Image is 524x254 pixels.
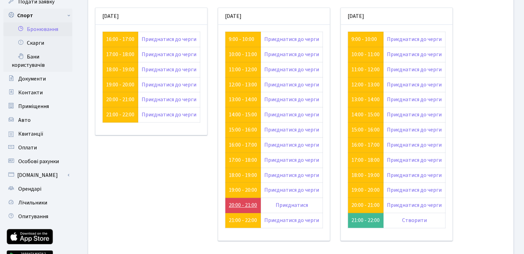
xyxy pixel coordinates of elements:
[106,66,134,73] a: 18:00 - 19:00
[351,81,380,88] a: 12:00 - 13:00
[18,75,46,83] span: Документи
[95,8,207,25] div: [DATE]
[387,186,442,194] a: Приєднатися до черги
[3,72,72,86] a: Документи
[387,111,442,118] a: Приєднатися до черги
[351,35,377,43] a: 9:00 - 10:00
[229,51,257,58] a: 10:00 - 11:00
[106,81,134,88] a: 19:00 - 20:00
[3,36,72,50] a: Скарги
[387,201,442,209] a: Приєднатися до черги
[142,81,196,88] a: Приєднатися до черги
[3,113,72,127] a: Авто
[387,81,442,88] a: Приєднатися до черги
[3,155,72,168] a: Особові рахунки
[264,96,319,103] a: Приєднатися до черги
[106,111,134,118] a: 21:00 - 22:00
[229,186,257,194] a: 19:00 - 20:00
[18,116,31,124] span: Авто
[264,81,319,88] a: Приєднатися до черги
[229,35,254,43] a: 9:00 - 10:00
[3,86,72,99] a: Контакти
[142,96,196,103] a: Приєднатися до черги
[264,216,319,224] a: Приєднатися до черги
[387,171,442,179] a: Приєднатися до черги
[18,144,37,151] span: Оплати
[106,96,134,103] a: 20:00 - 21:00
[229,111,257,118] a: 14:00 - 15:00
[3,210,72,223] a: Опитування
[264,66,319,73] a: Приєднатися до черги
[387,156,442,164] a: Приєднатися до черги
[351,66,380,73] a: 11:00 - 12:00
[402,216,427,224] a: Створити
[351,96,380,103] a: 13:00 - 14:00
[142,51,196,58] a: Приєднатися до черги
[229,156,257,164] a: 17:00 - 18:00
[18,89,43,96] span: Контакти
[18,103,49,110] span: Приміщення
[264,35,319,43] a: Приєднатися до черги
[229,96,257,103] a: 13:00 - 14:00
[351,141,380,149] a: 16:00 - 17:00
[387,141,442,149] a: Приєднатися до черги
[18,213,48,220] span: Опитування
[229,141,257,149] a: 16:00 - 17:00
[3,196,72,210] a: Лічильники
[264,171,319,179] a: Приєднатися до черги
[387,35,442,43] a: Приєднатися до черги
[218,8,330,25] div: [DATE]
[276,201,308,209] a: Приєднатися
[387,126,442,134] a: Приєднатися до черги
[18,185,41,193] span: Орендарі
[229,171,257,179] a: 18:00 - 19:00
[142,66,196,73] a: Приєднатися до черги
[351,126,380,134] a: 15:00 - 16:00
[106,35,134,43] a: 16:00 - 17:00
[142,35,196,43] a: Приєднатися до черги
[264,156,319,164] a: Приєднатися до черги
[351,156,380,164] a: 17:00 - 18:00
[3,127,72,141] a: Квитанції
[229,216,257,224] a: 21:00 - 22:00
[264,141,319,149] a: Приєднатися до черги
[229,126,257,134] a: 15:00 - 16:00
[341,8,452,25] div: [DATE]
[3,50,72,72] a: Бани користувачів
[3,99,72,113] a: Приміщення
[3,182,72,196] a: Орендарі
[18,158,59,165] span: Особові рахунки
[264,111,319,118] a: Приєднатися до черги
[229,66,257,73] a: 11:00 - 12:00
[264,126,319,134] a: Приєднатися до черги
[351,51,380,58] a: 10:00 - 11:00
[348,213,383,228] td: 21:00 - 22:00
[264,51,319,58] a: Приєднатися до черги
[3,141,72,155] a: Оплати
[3,9,72,22] a: Спорт
[387,66,442,73] a: Приєднатися до черги
[387,96,442,103] a: Приєднатися до черги
[351,186,380,194] a: 19:00 - 20:00
[18,199,47,207] span: Лічильники
[387,51,442,58] a: Приєднатися до черги
[3,22,72,36] a: Бронювання
[351,171,380,179] a: 18:00 - 19:00
[351,111,380,118] a: 14:00 - 15:00
[3,168,72,182] a: [DOMAIN_NAME]
[264,186,319,194] a: Приєднатися до черги
[229,81,257,88] a: 12:00 - 13:00
[142,111,196,118] a: Приєднатися до черги
[18,130,43,138] span: Квитанції
[351,201,380,209] a: 20:00 - 21:00
[229,201,257,209] a: 20:00 - 21:00
[106,51,134,58] a: 17:00 - 18:00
